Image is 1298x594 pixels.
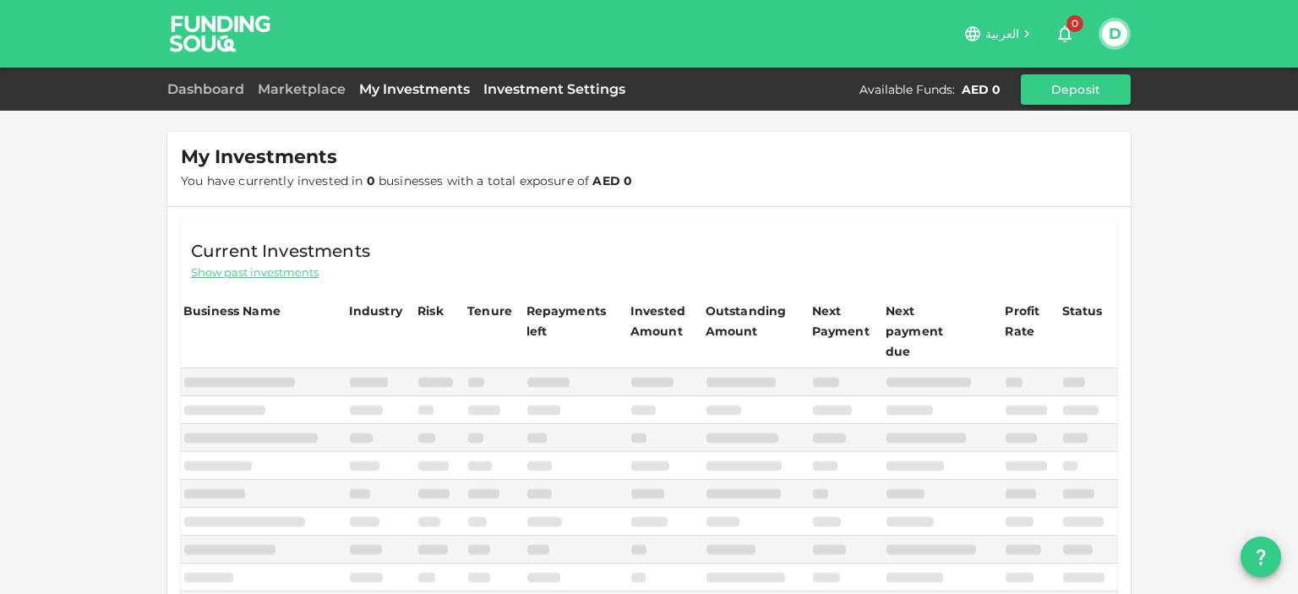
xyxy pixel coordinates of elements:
span: My Investments [181,145,337,169]
span: You have currently invested in businesses with a total exposure of [181,173,632,188]
div: Outstanding Amount [706,301,790,341]
strong: AED 0 [592,173,632,188]
button: D [1102,21,1127,46]
div: Available Funds : [859,81,955,98]
div: Business Name [183,301,281,321]
div: Invested Amount [630,301,701,341]
div: Tenure [467,301,512,321]
div: Repayments left [526,301,611,341]
button: Deposit [1021,74,1131,105]
div: Industry [349,301,402,321]
div: Next payment due [886,301,970,362]
strong: 0 [367,173,375,188]
div: Status [1062,301,1104,321]
div: Profit Rate [1005,301,1056,341]
div: Next Payment [812,301,881,341]
a: Investment Settings [477,81,632,97]
a: Dashboard [167,81,251,97]
div: Risk [417,301,451,321]
a: Marketplace [251,81,352,97]
span: Current Investments [191,237,370,264]
span: Show past investments [191,264,319,281]
button: question [1241,537,1281,577]
span: 0 [1066,15,1083,32]
span: العربية [985,26,1019,41]
a: My Investments [352,81,477,97]
button: 0 [1048,17,1082,51]
div: AED 0 [962,81,1001,98]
